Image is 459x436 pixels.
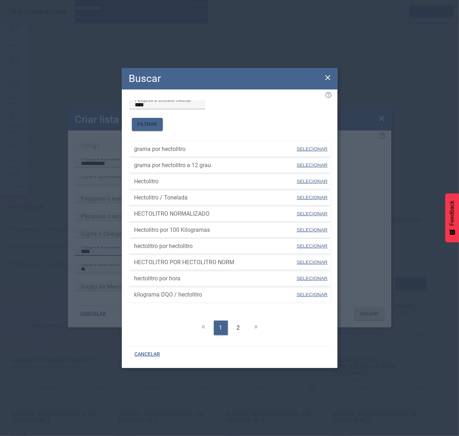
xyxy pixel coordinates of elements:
[297,243,328,249] span: SELECIONAR
[445,193,459,242] button: Feedback - Mostrar pesquisa
[129,71,161,86] h2: Buscar
[296,256,328,269] button: SELECIONAR
[297,260,328,265] span: SELECIONAR
[296,175,328,188] button: SELECIONAR
[297,211,328,216] span: SELECIONAR
[129,348,166,361] button: CANCELAR
[135,97,191,102] mat-label: Pesquise a unidade medida
[134,226,296,234] span: Hectolitro por 100 Kilogramas
[134,258,296,267] span: HECTOLITRO POR HECTOLITRO NORM
[296,272,328,285] button: SELECIONAR
[134,210,296,218] span: HECTOLITRO NORMALIZADO
[297,179,328,184] span: SELECIONAR
[134,274,296,283] span: hectolitro por hora
[138,121,157,128] span: FILTRAR
[449,201,455,226] span: Feedback
[134,290,296,299] span: kilograma DQO / hectolitro
[296,191,328,204] button: SELECIONAR
[134,177,296,186] span: Hectolitro
[296,207,328,220] button: SELECIONAR
[297,195,328,200] span: SELECIONAR
[297,227,328,233] span: SELECIONAR
[135,351,160,358] span: CANCELAR
[237,323,240,332] span: 2
[297,162,328,168] span: SELECIONAR
[296,288,328,301] button: SELECIONAR
[297,276,328,281] span: SELECIONAR
[297,292,328,297] span: SELECIONAR
[296,143,328,156] button: SELECIONAR
[134,145,296,153] span: grama por hectolitro
[132,118,163,131] button: FILTRAR
[134,242,296,251] span: hectolitro por hectolitro
[296,224,328,237] button: SELECIONAR
[297,146,328,152] span: SELECIONAR
[134,193,296,202] span: Hectolitro / Tonelada
[296,159,328,172] button: SELECIONAR
[134,161,296,170] span: grama por hectolitro a 12 grau
[296,240,328,253] button: SELECIONAR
